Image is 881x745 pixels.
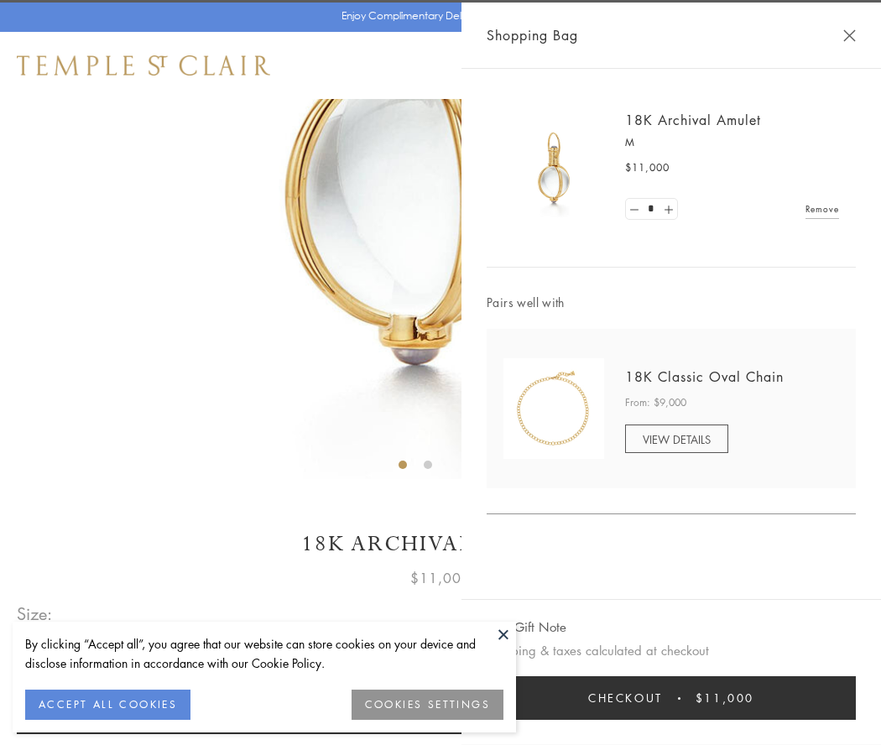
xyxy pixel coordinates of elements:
[625,111,761,129] a: 18K Archival Amulet
[503,117,604,218] img: 18K Archival Amulet
[843,29,856,42] button: Close Shopping Bag
[17,55,270,76] img: Temple St. Clair
[625,394,686,411] span: From: $9,000
[487,24,578,46] span: Shopping Bag
[17,529,864,559] h1: 18K Archival Amulet
[487,676,856,720] button: Checkout $11,000
[625,134,839,151] p: M
[625,425,728,453] a: VIEW DETAILS
[17,600,54,628] span: Size:
[25,690,190,720] button: ACCEPT ALL COOKIES
[659,199,676,220] a: Set quantity to 2
[643,431,711,447] span: VIEW DETAILS
[625,159,670,176] span: $11,000
[352,690,503,720] button: COOKIES SETTINGS
[805,200,839,218] a: Remove
[341,8,532,24] p: Enjoy Complimentary Delivery & Returns
[487,617,566,638] button: Add Gift Note
[25,634,503,673] div: By clicking “Accept all”, you agree that our website can store cookies on your device and disclos...
[487,640,856,661] p: Shipping & taxes calculated at checkout
[625,367,784,386] a: 18K Classic Oval Chain
[487,293,856,312] span: Pairs well with
[696,689,754,707] span: $11,000
[410,567,471,589] span: $11,000
[588,689,663,707] span: Checkout
[503,358,604,459] img: N88865-OV18
[626,199,643,220] a: Set quantity to 0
